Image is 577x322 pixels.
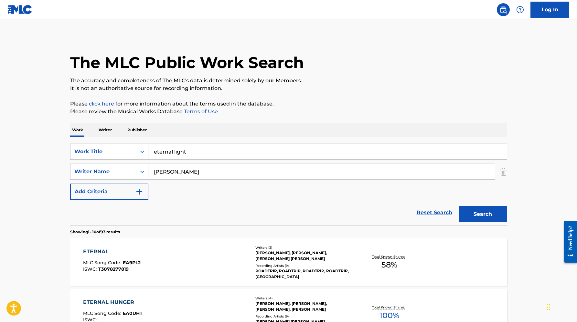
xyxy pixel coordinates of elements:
[255,314,353,319] div: Recording Artists ( 9 )
[70,100,507,108] p: Please for more information about the terms used in the database.
[372,305,407,310] p: Total Known Shares:
[125,123,149,137] p: Publisher
[8,5,33,14] img: MLC Logo
[459,206,507,222] button: Search
[70,53,304,72] h1: The MLC Public Work Search
[70,85,507,92] p: It is not an authoritative source for recording information.
[255,250,353,262] div: [PERSON_NAME], [PERSON_NAME], [PERSON_NAME] [PERSON_NAME]
[413,206,455,220] a: Reset Search
[135,188,143,196] img: 9d2ae6d4665cec9f34b9.svg
[545,291,577,322] iframe: Chat Widget
[547,297,550,317] div: Drag
[255,263,353,268] div: Recording Artists ( 9 )
[183,108,218,115] a: Terms of Use
[83,298,143,306] div: ETERNAL HUNGER
[89,101,114,107] a: click here
[70,108,507,116] p: Please review the Musical Works Database
[70,238,507,287] a: ETERNALMLC Song Code:EA9PL2ISWC:T3078277819Writers (3)[PERSON_NAME], [PERSON_NAME], [PERSON_NAME]...
[381,259,397,271] span: 58 %
[500,164,507,180] img: Delete Criterion
[74,148,133,156] div: Work Title
[70,144,507,226] form: Search Form
[70,77,507,85] p: The accuracy and completeness of The MLC's data is determined solely by our Members.
[70,123,85,137] p: Work
[559,216,577,268] iframe: Resource Center
[123,310,143,316] span: EA0UHT
[97,123,114,137] p: Writer
[123,260,141,266] span: EA9PL2
[530,2,569,18] a: Log In
[83,266,98,272] span: ISWC :
[379,310,399,321] span: 100 %
[255,301,353,312] div: [PERSON_NAME], [PERSON_NAME], [PERSON_NAME], [PERSON_NAME]
[98,266,129,272] span: T3078277819
[372,254,407,259] p: Total Known Shares:
[497,3,510,16] a: Public Search
[83,248,141,256] div: ETERNAL
[74,168,133,176] div: Writer Name
[516,6,524,14] img: help
[83,310,123,316] span: MLC Song Code :
[255,268,353,280] div: ROADTRIP, ROADTRIP, ROADTRIP, ROADTRIP, [GEOGRAPHIC_DATA]
[255,245,353,250] div: Writers ( 3 )
[514,3,527,16] div: Help
[255,296,353,301] div: Writers ( 4 )
[70,229,120,235] p: Showing 1 - 10 of 93 results
[70,184,148,200] button: Add Criteria
[83,260,123,266] span: MLC Song Code :
[499,6,507,14] img: search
